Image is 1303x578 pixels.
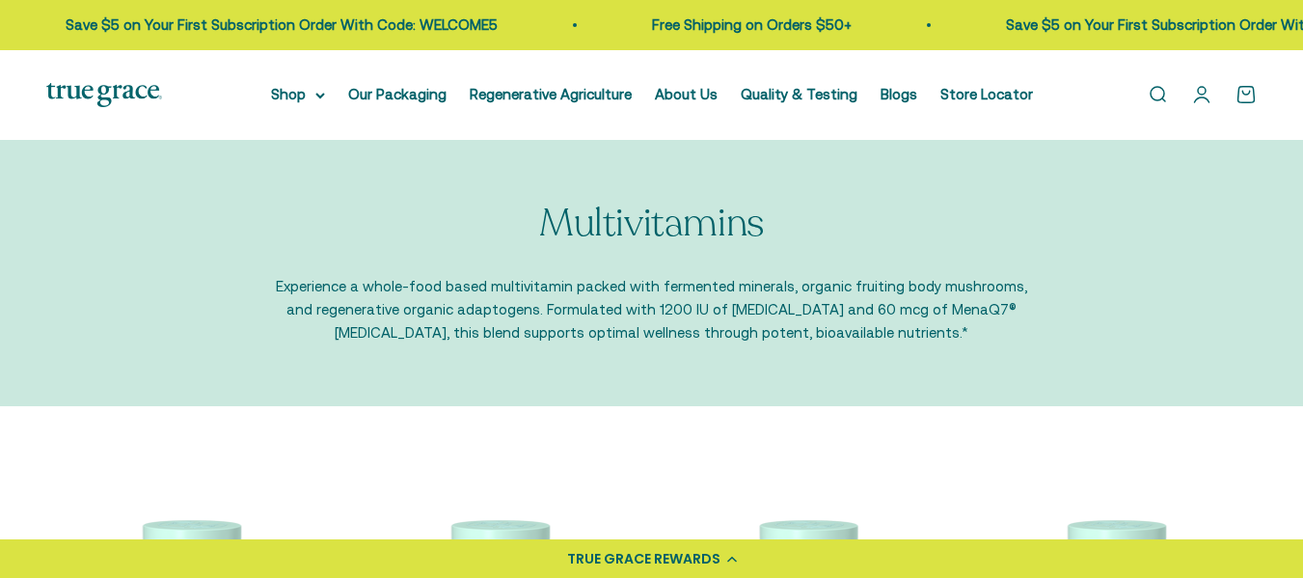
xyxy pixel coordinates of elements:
a: Free Shipping on Orders $50+ [569,16,769,33]
a: Quality & Testing [741,86,857,102]
p: Multivitamins [539,202,764,244]
summary: Shop [271,83,325,106]
a: Regenerative Agriculture [470,86,632,102]
a: Our Packaging [348,86,447,102]
p: Experience a whole-food based multivitamin packed with fermented minerals, organic fruiting body ... [276,275,1028,344]
a: Blogs [881,86,917,102]
div: TRUE GRACE REWARDS [567,549,720,569]
a: About Us [655,86,718,102]
a: Store Locator [940,86,1033,102]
